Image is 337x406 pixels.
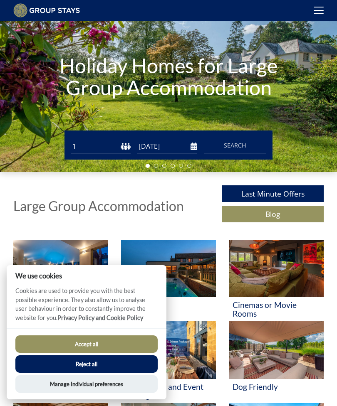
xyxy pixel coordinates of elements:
[121,321,216,379] img: 'Celebration and Event Packages' - Large Group Accommodation Holiday Ideas
[15,335,158,353] button: Accept all
[13,199,184,213] h1: Large Group Accommodation
[204,137,266,153] button: Search
[124,300,212,309] h3: Hot Tubs
[15,355,158,373] button: Reject all
[229,321,324,379] img: 'Dog Friendly' - Large Group Accommodation Holiday Ideas
[7,286,166,328] p: Cookies are used to provide you with the best possible experience. They also allow us to analyse ...
[224,141,246,149] span: Search
[57,314,143,321] a: Privacy Policy and Cookie Policy
[229,240,324,297] img: 'Cinemas or Movie Rooms' - Large Group Accommodation Holiday Ideas
[229,321,324,403] a: 'Dog Friendly' - Large Group Accommodation Holiday Ideas Dog Friendly
[229,240,324,322] a: 'Cinemas or Movie Rooms' - Large Group Accommodation Holiday Ideas Cinemas or Movie Rooms
[121,321,216,403] a: 'Celebration and Event Packages' - Large Group Accommodation Holiday Ideas Celebration and Event ...
[15,375,158,393] button: Manage Individual preferences
[7,272,166,280] h2: We use cookies
[222,185,324,202] a: Last Minute Offers
[121,240,216,297] img: 'Hot Tubs' - Large Group Accommodation Holiday Ideas
[13,240,108,322] a: 'Swimming Pool' - Large Group Accommodation Holiday Ideas Swimming Pool
[233,300,320,318] h3: Cinemas or Movie Rooms
[13,240,108,297] img: 'Swimming Pool' - Large Group Accommodation Holiday Ideas
[121,240,216,322] a: 'Hot Tubs' - Large Group Accommodation Holiday Ideas Hot Tubs
[137,140,197,153] input: Arrival Date
[13,3,80,17] img: Group Stays
[124,382,212,400] h3: Celebration and Event Packages
[222,206,324,222] a: Blog
[51,38,287,116] h1: Holiday Homes for Large Group Accommodation
[233,382,320,391] h3: Dog Friendly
